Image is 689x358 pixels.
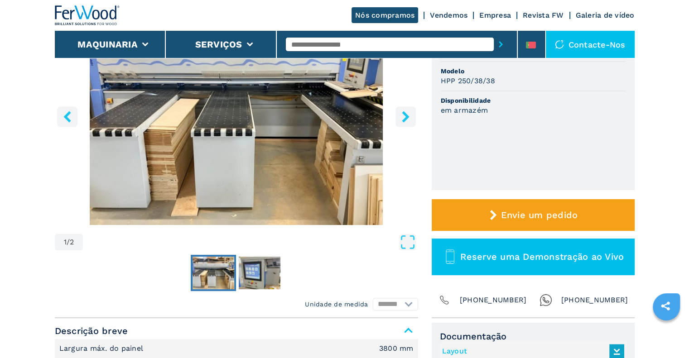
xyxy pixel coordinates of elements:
[55,255,418,291] nav: Thumbnail Navigation
[430,11,467,19] a: Vendemos
[305,300,368,309] em: Unidade de medida
[441,96,626,105] span: Disponibilidade
[546,31,635,58] div: Contacte-nos
[576,11,635,19] a: Galeria de vídeo
[432,199,635,231] button: Envie um pedido
[195,39,242,50] button: Serviços
[55,323,418,339] span: Descrição breve
[650,317,682,351] iframe: Chat
[57,106,77,127] button: left-button
[441,105,488,115] h3: em armazém
[555,40,564,49] img: Contacte-nos
[561,294,628,306] span: [PHONE_NUMBER]
[352,7,418,23] a: Nós compramos
[70,239,74,246] span: 2
[523,11,564,19] a: Revista FW
[441,67,626,76] span: Modelo
[239,257,280,289] img: c94f3dc31da3f0b1ffe7abc8bee66845
[540,294,552,306] img: Whatsapp
[432,239,635,275] button: Reserve uma Demonstração ao Vivo
[64,239,67,246] span: 1
[479,11,511,19] a: Empresa
[67,239,70,246] span: /
[55,5,418,225] div: Go to Slide 1
[460,251,624,262] span: Reserve uma Demonstração ao Vivo
[85,234,415,250] button: Open Fullscreen
[501,210,578,220] span: Envie um pedido
[441,76,495,86] h3: HPP 250/38/38
[59,344,146,353] p: Largura máx. do painel
[191,255,236,291] button: Go to Slide 1
[395,106,416,127] button: right-button
[55,5,120,25] img: Ferwood
[438,294,451,306] img: Phone
[193,257,234,289] img: cd561a69dbb6146f1ec8dc9668a7bc20
[460,294,527,306] span: [PHONE_NUMBER]
[237,255,282,291] button: Go to Slide 2
[379,345,414,352] em: 3800 mm
[440,331,626,342] span: Documentação
[654,295,677,317] a: sharethis
[494,34,508,55] button: submit-button
[77,39,138,50] button: Maquinaria
[55,5,418,225] img: Máquinas De Corte Para Carga Dianteira HOLZMA HPP 250/38/38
